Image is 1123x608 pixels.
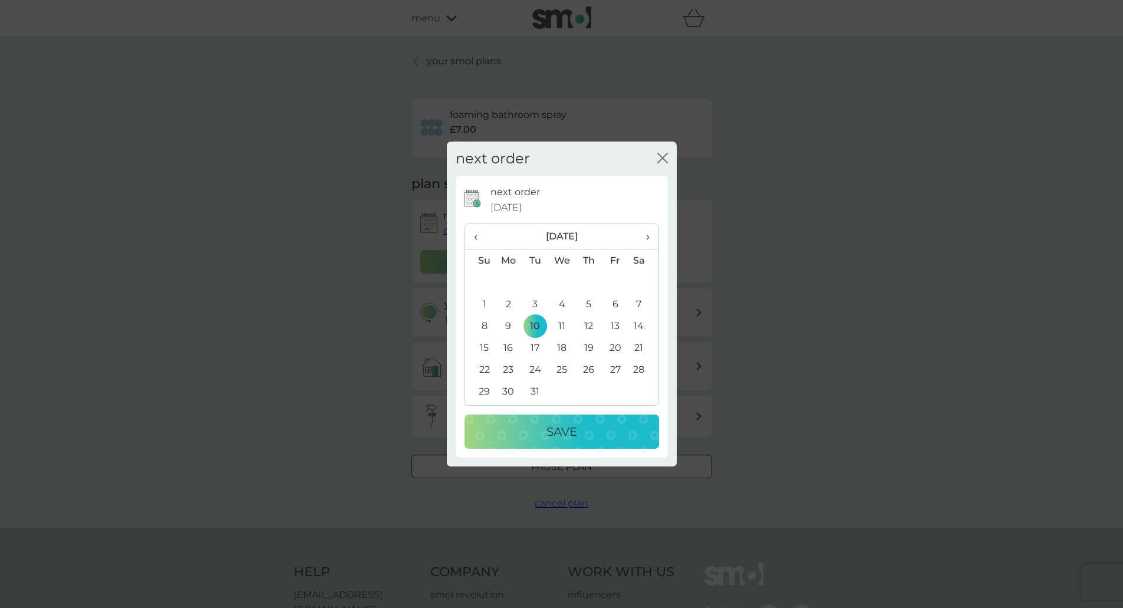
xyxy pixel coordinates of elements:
th: Fr [602,249,628,272]
td: 23 [495,359,522,380]
button: Save [465,415,659,449]
td: 14 [628,315,658,337]
th: [DATE] [495,224,629,249]
th: Tu [522,249,548,272]
td: 20 [602,337,628,359]
p: Save [546,422,577,441]
th: Th [575,249,602,272]
td: 19 [575,337,602,359]
td: 27 [602,359,628,380]
td: 13 [602,315,628,337]
th: Sa [628,249,658,272]
td: 17 [522,337,548,359]
p: next order [490,185,540,200]
td: 30 [495,380,522,402]
span: ‹ [474,224,486,249]
th: Su [465,249,495,272]
td: 2 [495,293,522,315]
td: 29 [465,380,495,402]
td: 1 [465,293,495,315]
th: Mo [495,249,522,272]
td: 4 [548,293,575,315]
td: 24 [522,359,548,380]
td: 25 [548,359,575,380]
td: 12 [575,315,602,337]
td: 11 [548,315,575,337]
td: 10 [522,315,548,337]
td: 26 [575,359,602,380]
td: 8 [465,315,495,337]
td: 7 [628,293,658,315]
span: › [637,224,649,249]
th: We [548,249,575,272]
td: 6 [602,293,628,315]
span: [DATE] [490,200,522,215]
td: 18 [548,337,575,359]
td: 9 [495,315,522,337]
h2: next order [456,150,530,167]
td: 15 [465,337,495,359]
td: 16 [495,337,522,359]
td: 21 [628,337,658,359]
td: 28 [628,359,658,380]
button: close [657,153,668,165]
td: 31 [522,380,548,402]
td: 22 [465,359,495,380]
td: 3 [522,293,548,315]
td: 5 [575,293,602,315]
